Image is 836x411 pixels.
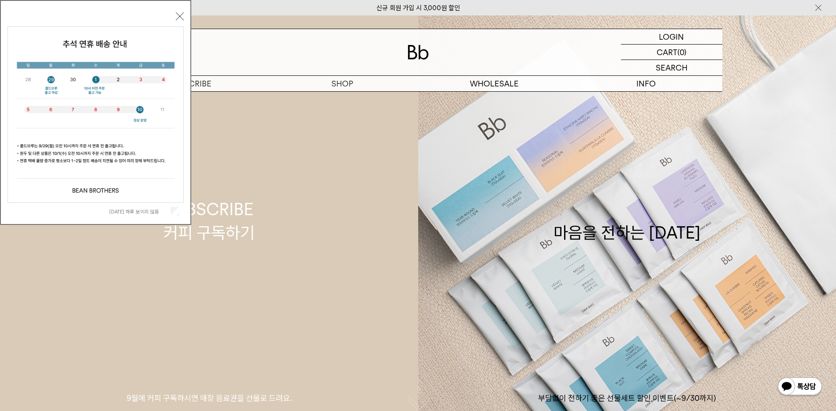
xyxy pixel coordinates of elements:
label: [DATE] 하루 보이지 않음 [109,209,169,215]
p: (0) [677,45,687,60]
a: CART (0) [621,45,722,60]
p: CART [657,45,677,60]
p: WHOLESALE [418,76,570,91]
p: LOGIN [659,29,684,44]
p: SEARCH [656,60,687,75]
p: INFO [570,76,722,91]
img: 카카오톡 채널 1:1 채팅 버튼 [777,377,823,398]
div: SUBSCRIBE 커피 구독하기 [163,198,255,244]
a: SHOP [266,76,418,91]
img: 로고 [408,45,429,60]
button: 닫기 [176,12,184,20]
div: 마음을 전하는 [DATE] [554,198,701,244]
a: 신규 회원 가입 시 3,000원 할인 [376,4,460,12]
a: LOGIN [621,29,722,45]
img: 5e4d662c6b1424087153c0055ceb1a13_140731.jpg [8,27,183,202]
